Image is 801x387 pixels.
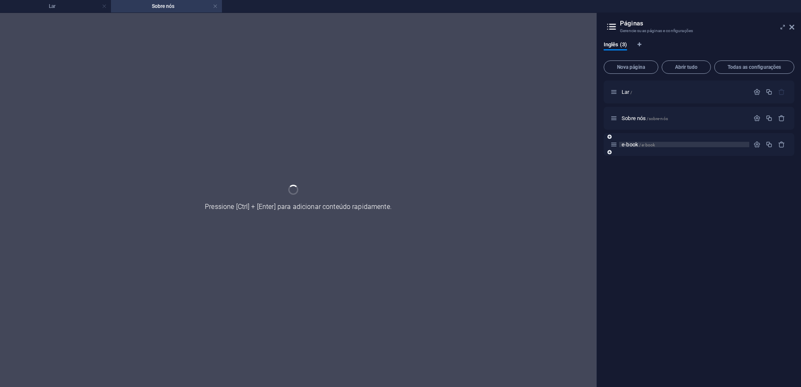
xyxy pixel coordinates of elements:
[714,60,794,74] button: Todas as configurações
[778,141,785,148] div: Remover
[604,41,627,48] font: Inglês (3)
[753,115,761,122] div: Configurações
[753,141,761,148] div: Configurações
[662,60,711,74] button: Abrir tudo
[622,141,638,148] font: e-book
[766,141,773,148] div: Duplicado
[675,64,698,70] font: Abrir tudo
[766,115,773,122] div: Duplicado
[630,90,632,95] font: /
[604,60,658,74] button: Nova página
[778,115,785,122] div: Remover
[647,116,667,121] font: /sobre-nós
[619,89,749,95] div: Lar/
[622,89,632,95] span: Clique para abrir a página
[728,64,781,70] font: Todas as configurações
[622,115,646,121] font: Sobre nós
[639,143,655,147] font: / e-book
[617,64,645,70] font: Nova página
[619,142,749,147] div: e-book/ e-book
[604,41,794,57] div: Guias de idiomas
[49,3,55,9] font: Lar
[152,3,174,9] font: Sobre nós
[622,89,629,95] font: Lar
[619,116,749,121] div: Sobre nós/sobre-nós
[778,88,785,95] div: A página inicial não pode ser excluída
[620,28,693,33] font: Gerencie suas páginas e configurações
[620,20,643,27] font: Páginas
